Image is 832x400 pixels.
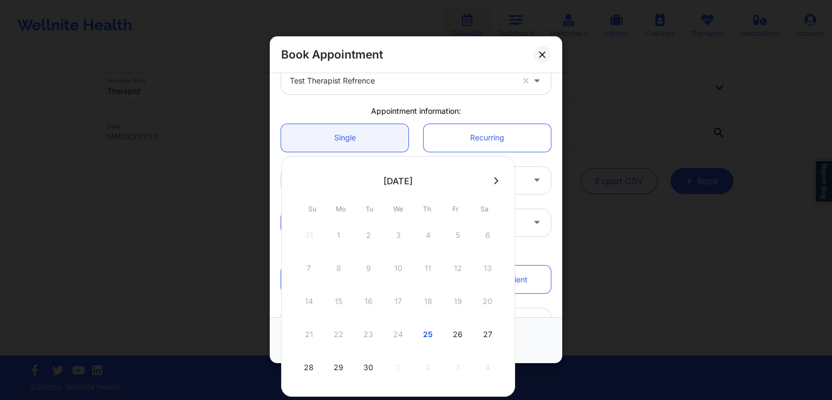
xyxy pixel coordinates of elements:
[308,205,316,213] abbr: Sunday
[383,176,413,186] div: [DATE]
[474,319,501,350] div: Sat Sep 27 2025
[414,319,441,350] div: Thu Sep 25 2025
[295,352,322,383] div: Sun Sep 28 2025
[281,124,408,152] a: Single
[393,205,403,213] abbr: Wednesday
[274,106,558,117] div: Appointment information:
[366,205,373,213] abbr: Tuesday
[336,205,346,213] abbr: Monday
[281,47,383,62] h2: Book Appointment
[444,319,471,350] div: Fri Sep 26 2025
[452,205,459,213] abbr: Friday
[424,124,551,152] a: Recurring
[480,205,489,213] abbr: Saturday
[423,205,431,213] abbr: Thursday
[355,352,382,383] div: Tue Sep 30 2025
[325,352,352,383] div: Mon Sep 29 2025
[274,248,558,259] div: Patient information:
